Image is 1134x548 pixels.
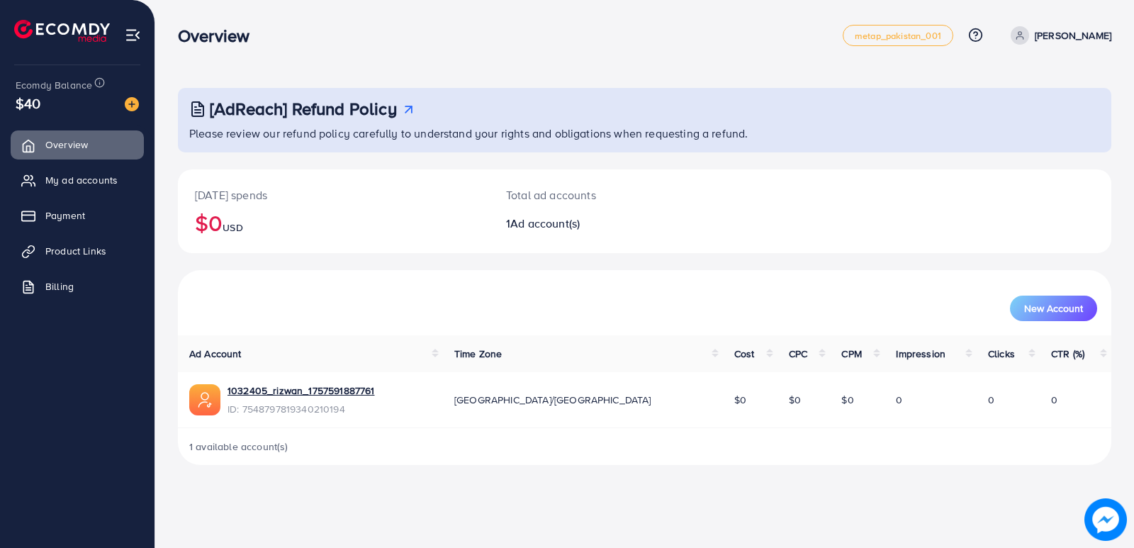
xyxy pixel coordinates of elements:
[189,440,288,454] span: 1 available account(s)
[189,384,220,415] img: ic-ads-acc.e4c84228.svg
[1035,27,1111,44] p: [PERSON_NAME]
[195,186,472,203] p: [DATE] spends
[228,402,374,416] span: ID: 7548797819340210194
[178,26,261,46] h3: Overview
[506,217,705,230] h2: 1
[11,272,144,301] a: Billing
[454,347,502,361] span: Time Zone
[896,393,902,407] span: 0
[454,393,651,407] span: [GEOGRAPHIC_DATA]/[GEOGRAPHIC_DATA]
[189,347,242,361] span: Ad Account
[16,93,40,113] span: $40
[16,78,92,92] span: Ecomdy Balance
[1051,393,1057,407] span: 0
[125,27,141,43] img: menu
[734,347,755,361] span: Cost
[228,384,374,398] a: 1032405_rizwan_1757591887761
[506,186,705,203] p: Total ad accounts
[11,166,144,194] a: My ad accounts
[841,347,861,361] span: CPM
[1051,347,1084,361] span: CTR (%)
[896,347,945,361] span: Impression
[45,208,85,223] span: Payment
[45,279,74,293] span: Billing
[45,138,88,152] span: Overview
[855,31,941,40] span: metap_pakistan_001
[789,393,801,407] span: $0
[14,20,110,42] img: logo
[11,201,144,230] a: Payment
[45,173,118,187] span: My ad accounts
[789,347,807,361] span: CPC
[510,216,580,231] span: Ad account(s)
[11,237,144,265] a: Product Links
[125,97,139,111] img: image
[195,209,472,236] h2: $0
[11,130,144,159] a: Overview
[734,393,746,407] span: $0
[1024,303,1083,313] span: New Account
[988,347,1015,361] span: Clicks
[988,393,994,407] span: 0
[45,244,106,258] span: Product Links
[210,99,397,119] h3: [AdReach] Refund Policy
[843,25,953,46] a: metap_pakistan_001
[1084,498,1126,540] img: image
[841,393,853,407] span: $0
[1010,296,1097,321] button: New Account
[1005,26,1111,45] a: [PERSON_NAME]
[223,220,242,235] span: USD
[189,125,1103,142] p: Please review our refund policy carefully to understand your rights and obligations when requesti...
